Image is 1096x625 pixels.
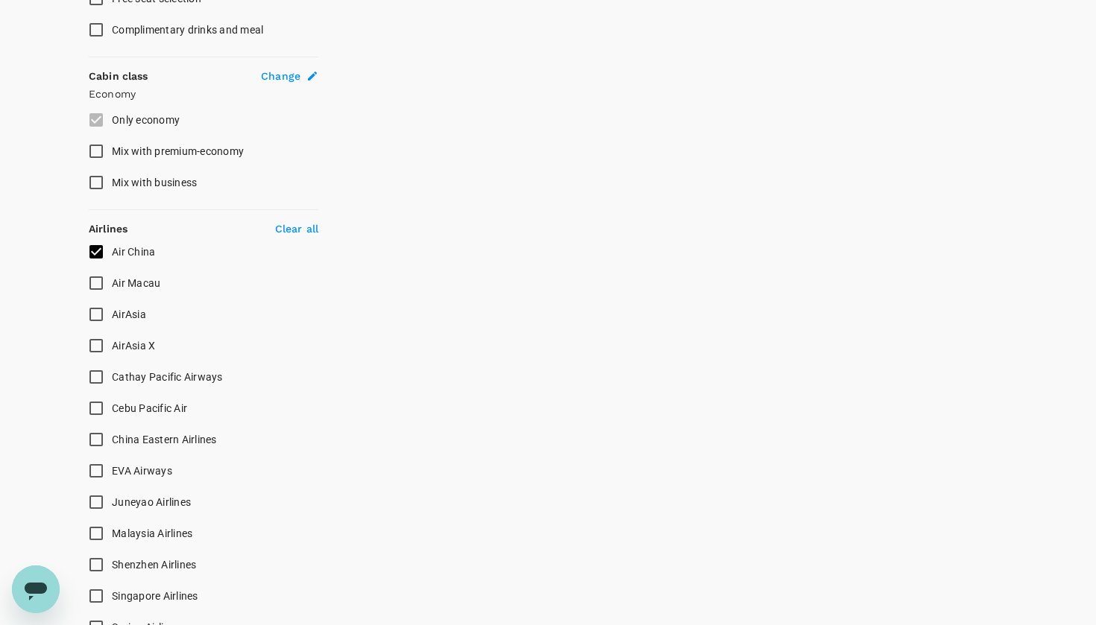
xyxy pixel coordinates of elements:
strong: Airlines [89,223,127,235]
span: Complimentary drinks and meal [112,24,263,36]
span: Mix with business [112,177,197,188]
span: Air Macau [112,277,160,289]
span: EVA Airways [112,465,172,477]
span: Cebu Pacific Air [112,402,187,414]
span: Change [261,69,300,83]
span: Malaysia Airlines [112,527,192,539]
span: Mix with premium-economy [112,145,244,157]
span: Air China [112,246,155,258]
span: China Eastern Airlines [112,434,217,445]
span: Juneyao Airlines [112,496,191,508]
span: Shenzhen Airlines [112,559,196,571]
p: Clear all [275,221,318,236]
span: Cathay Pacific Airways [112,371,223,383]
span: Singapore Airlines [112,590,198,602]
strong: Cabin class [89,70,148,82]
span: Only economy [112,114,180,126]
iframe: Button to launch messaging window, conversation in progress [12,565,60,613]
p: Economy [89,86,318,101]
span: AirAsia X [112,340,155,352]
span: AirAsia [112,308,146,320]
